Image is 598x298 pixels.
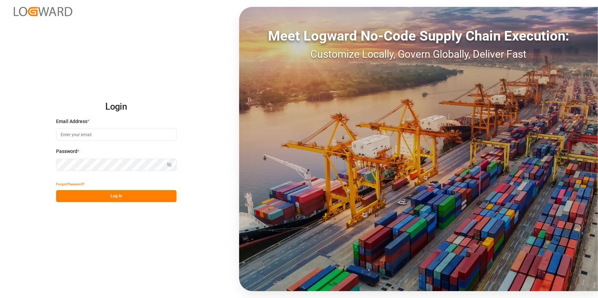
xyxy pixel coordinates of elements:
[14,7,72,16] img: Logward_new_orange.png
[239,46,598,62] div: Customize Locally, Govern Globally, Deliver Fast
[56,190,177,202] button: Log In
[56,118,87,125] span: Email Address
[56,178,84,190] button: Forgot Password?
[239,26,598,46] div: Meet Logward No-Code Supply Chain Execution:
[56,96,177,118] h2: Login
[56,148,77,155] span: Password
[56,129,177,141] input: Enter your email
